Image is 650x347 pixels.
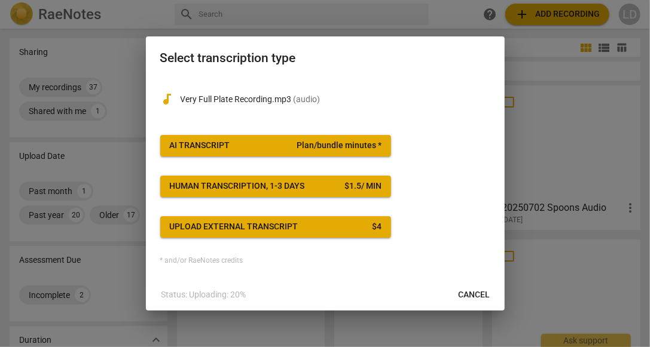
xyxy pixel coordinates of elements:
[160,216,391,238] button: Upload external transcript$4
[160,176,391,197] button: Human transcription, 1-3 days$1.5/ min
[170,140,230,152] div: AI Transcript
[160,257,490,265] div: * and/or RaeNotes credits
[160,135,391,156] button: AI TranscriptPlan/bundle minutes *
[294,94,321,104] span: ( audio )
[372,221,382,233] div: $ 4
[161,288,246,301] p: Status: Uploading: 20%
[160,92,175,106] span: audiotrack
[170,221,298,233] div: Upload external transcript
[181,93,490,106] p: Very Full Plate Recording.mp3(audio)
[297,140,382,152] span: Plan/bundle minutes *
[344,180,382,192] div: $ 1.5 / min
[449,284,500,306] button: Cancel
[170,180,305,192] div: Human transcription, 1-3 days
[160,51,490,66] h2: Select transcription type
[459,289,490,301] span: Cancel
